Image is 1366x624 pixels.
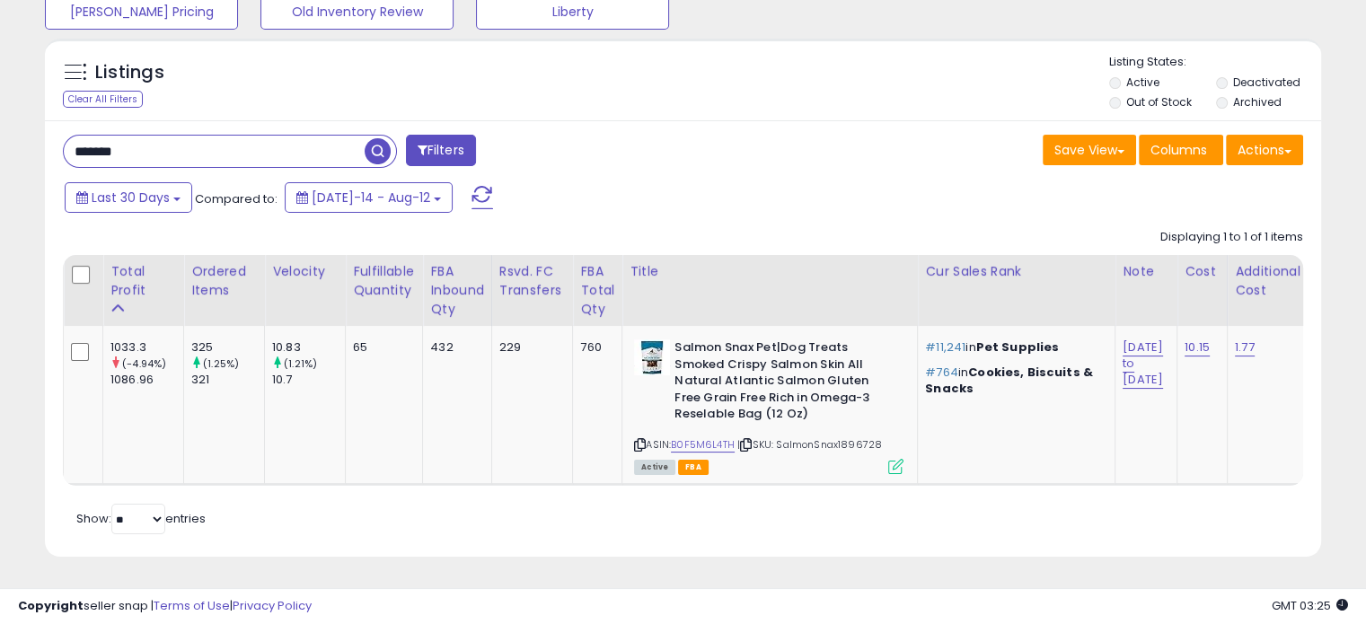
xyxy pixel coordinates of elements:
a: 1.77 [1235,338,1255,356]
span: #11,241 [925,338,965,356]
div: Displaying 1 to 1 of 1 items [1160,229,1303,246]
h5: Listings [95,60,164,85]
strong: Copyright [18,597,84,614]
label: Out of Stock [1126,94,1192,110]
p: Listing States: [1109,54,1321,71]
button: Columns [1139,135,1223,165]
span: Last 30 Days [92,189,170,207]
div: 321 [191,372,264,388]
div: Note [1123,262,1169,281]
div: 229 [499,339,560,356]
span: All listings currently available for purchase on Amazon [634,460,675,475]
label: Archived [1232,94,1281,110]
div: 65 [353,339,409,356]
div: Fulfillable Quantity [353,262,415,300]
div: Title [630,262,910,281]
div: 432 [430,339,478,356]
span: #764 [925,364,958,381]
a: B0F5M6L4TH [671,437,735,453]
small: (-4.94%) [122,356,166,371]
div: Additional Cost [1235,262,1300,300]
span: [DATE]-14 - Aug-12 [312,189,430,207]
p: in [925,339,1101,356]
a: Terms of Use [154,597,230,614]
span: Show: entries [76,510,206,527]
button: Filters [406,135,476,166]
div: Cost [1185,262,1220,281]
img: 413D7mehfAL._SL40_.jpg [634,339,670,375]
label: Deactivated [1232,75,1300,90]
div: 10.83 [272,339,345,356]
div: Rsvd. FC Transfers [499,262,566,300]
div: FBA Total Qty [580,262,614,319]
div: Clear All Filters [63,91,143,108]
b: Salmon Snax Pet|Dog Treats Smoked Crispy Salmon Skin All Natural Atlantic Salmon Gluten Free Grai... [674,339,893,427]
div: 1086.96 [110,372,183,388]
div: Total Profit [110,262,176,300]
span: 2025-09-12 03:25 GMT [1272,597,1348,614]
div: seller snap | | [18,598,312,615]
a: Privacy Policy [233,597,312,614]
div: ASIN: [634,339,903,472]
button: Last 30 Days [65,182,192,213]
a: 10.15 [1185,338,1210,356]
label: Active [1126,75,1159,90]
div: Ordered Items [191,262,257,300]
button: Save View [1043,135,1136,165]
button: [DATE]-14 - Aug-12 [285,182,453,213]
button: Actions [1226,135,1303,165]
span: | SKU: SalmonSnax1896728 [737,437,882,452]
small: (1.25%) [203,356,239,371]
span: Cookies, Biscuits & Snacks [925,364,1093,397]
div: 325 [191,339,264,356]
span: Compared to: [195,190,278,207]
div: Velocity [272,262,338,281]
a: [DATE] to [DATE] [1123,338,1163,389]
div: FBA inbound Qty [430,262,484,319]
p: in [925,365,1101,397]
div: 760 [580,339,608,356]
div: 10.7 [272,372,345,388]
div: Cur Sales Rank [925,262,1107,281]
span: FBA [678,460,709,475]
div: 1033.3 [110,339,183,356]
span: Pet Supplies [976,338,1060,356]
small: (1.21%) [284,356,317,371]
span: Columns [1150,141,1207,159]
